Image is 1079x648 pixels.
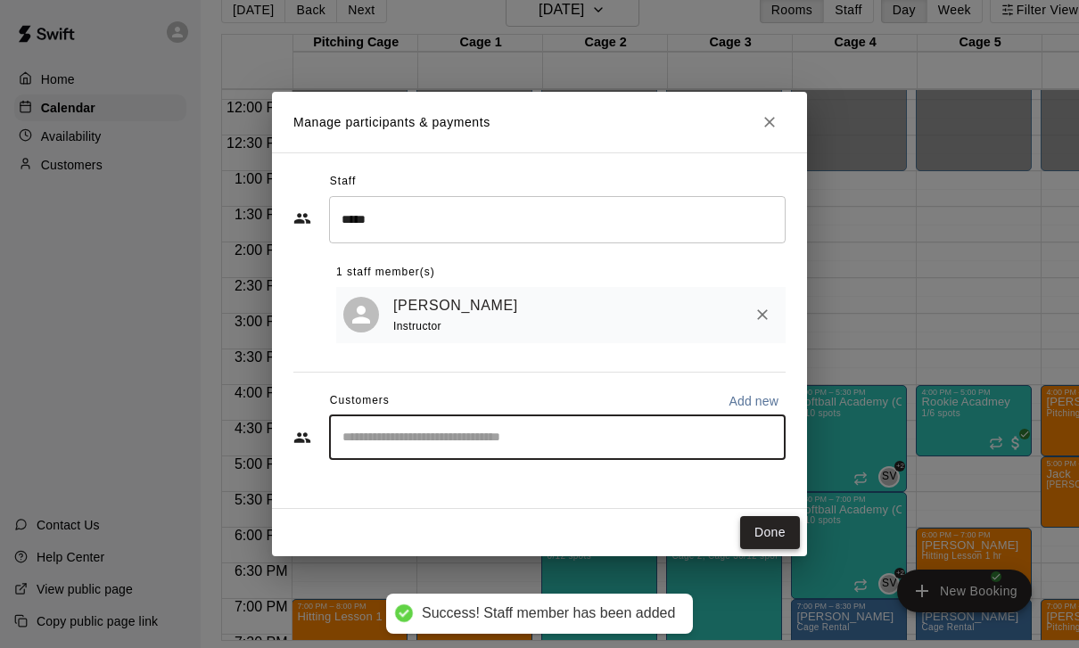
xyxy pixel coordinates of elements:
a: [PERSON_NAME] [393,294,518,317]
div: Success! Staff member has been added [422,604,675,623]
span: Instructor [393,320,441,332]
p: Add new [729,392,778,410]
button: Close [754,106,786,138]
span: Staff [330,168,356,196]
button: Add new [721,387,786,415]
svg: Staff [293,209,311,227]
div: Search staff [329,196,786,243]
button: Remove [746,299,778,331]
span: 1 staff member(s) [336,258,435,287]
span: Customers [330,387,390,415]
div: Start typing to search customers... [329,415,786,460]
div: Joe Ferro [343,297,379,332]
p: Manage participants & payments [293,113,490,132]
button: Done [740,516,800,549]
svg: Customers [293,429,311,447]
